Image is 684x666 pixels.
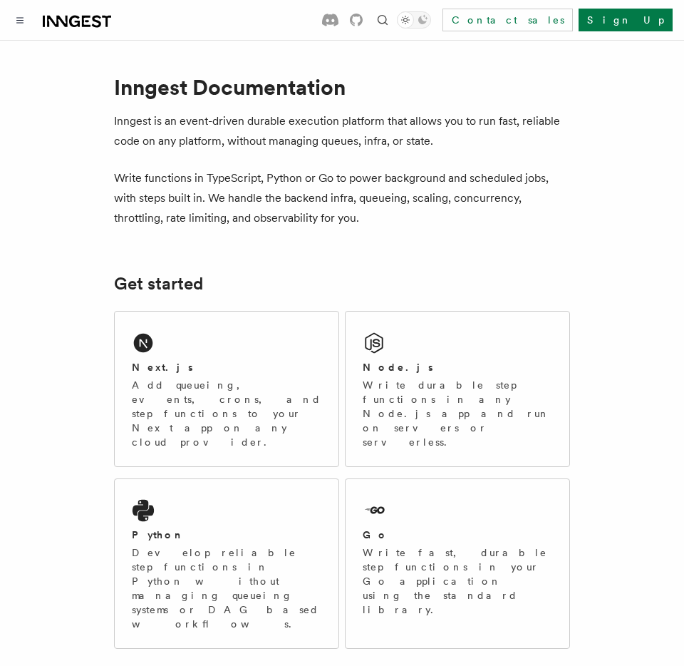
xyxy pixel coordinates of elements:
[363,378,552,449] p: Write durable step functions in any Node.js app and run on servers or serverless.
[579,9,673,31] a: Sign Up
[132,528,185,542] h2: Python
[363,360,433,374] h2: Node.js
[114,478,339,649] a: PythonDevelop reliable step functions in Python without managing queueing systems or DAG based wo...
[114,168,570,228] p: Write functions in TypeScript, Python or Go to power background and scheduled jobs, with steps bu...
[114,74,570,100] h1: Inngest Documentation
[11,11,28,29] button: Toggle navigation
[374,11,391,29] button: Find something...
[363,528,388,542] h2: Go
[114,311,339,467] a: Next.jsAdd queueing, events, crons, and step functions to your Next app on any cloud provider.
[397,11,431,29] button: Toggle dark mode
[442,9,573,31] a: Contact sales
[132,545,321,631] p: Develop reliable step functions in Python without managing queueing systems or DAG based workflows.
[345,478,570,649] a: GoWrite fast, durable step functions in your Go application using the standard library.
[132,360,193,374] h2: Next.js
[345,311,570,467] a: Node.jsWrite durable step functions in any Node.js app and run on servers or serverless.
[363,545,552,617] p: Write fast, durable step functions in your Go application using the standard library.
[132,378,321,449] p: Add queueing, events, crons, and step functions to your Next app on any cloud provider.
[114,274,203,294] a: Get started
[114,111,570,151] p: Inngest is an event-driven durable execution platform that allows you to run fast, reliable code ...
